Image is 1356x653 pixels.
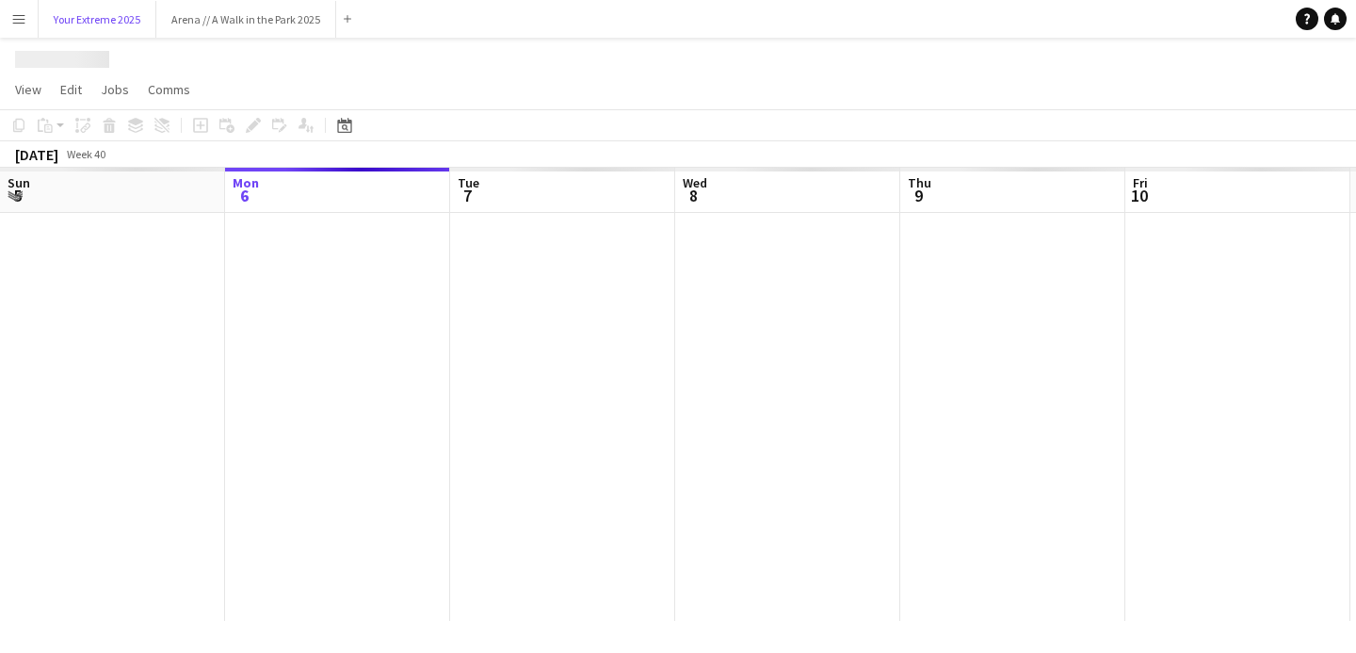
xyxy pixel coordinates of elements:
[15,145,58,164] div: [DATE]
[93,77,137,102] a: Jobs
[60,81,82,98] span: Edit
[905,185,931,206] span: 9
[683,174,707,191] span: Wed
[148,81,190,98] span: Comms
[680,185,707,206] span: 8
[908,174,931,191] span: Thu
[1130,185,1148,206] span: 10
[62,147,109,161] span: Week 40
[458,174,479,191] span: Tue
[455,185,479,206] span: 7
[230,185,259,206] span: 6
[8,174,30,191] span: Sun
[53,77,89,102] a: Edit
[101,81,129,98] span: Jobs
[8,77,49,102] a: View
[233,174,259,191] span: Mon
[140,77,198,102] a: Comms
[15,81,41,98] span: View
[1133,174,1148,191] span: Fri
[39,1,156,38] button: Your Extreme 2025
[5,185,30,206] span: 5
[156,1,336,38] button: Arena // A Walk in the Park 2025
